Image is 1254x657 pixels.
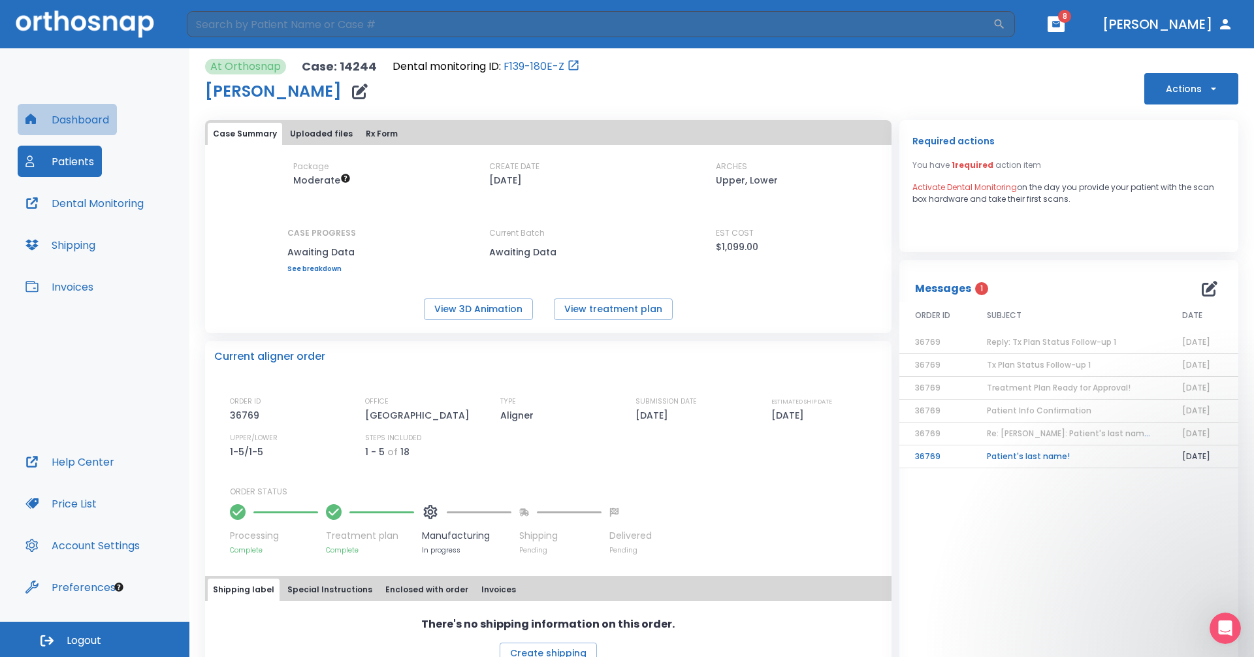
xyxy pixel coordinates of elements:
[29,440,58,449] span: Home
[422,529,511,543] p: Manufacturing
[113,581,125,593] div: Tooltip anchor
[380,579,474,601] button: Enclosed with order
[187,11,993,37] input: Search by Patient Name or Case #
[365,396,389,408] p: OFFICE
[230,529,318,543] p: Processing
[230,444,268,460] p: 1-5/1-5
[554,298,673,320] button: View treatment plan
[504,59,564,74] a: F139-180E-Z
[421,617,675,632] p: There's no shipping information on this order.
[287,265,356,273] a: See breakdown
[489,227,607,239] p: Current Batch
[153,21,179,47] img: Profile image for Mohammed
[16,10,154,37] img: Orthosnap
[1210,613,1241,644] iframe: Intercom live chat
[915,382,940,393] span: 36769
[987,336,1116,347] span: Reply: Tx Plan Status Follow-up 1
[27,187,218,200] div: Send us a message
[19,269,242,293] div: How To Submit a New Case
[18,187,152,219] button: Dental Monitoring
[208,579,889,601] div: tabs
[387,444,398,460] p: of
[27,336,219,350] div: 🦷 Orthosnap Pricing Explained
[912,159,1041,171] p: You have action item
[208,123,282,145] button: Case Summary
[1182,336,1210,347] span: [DATE]
[424,298,533,320] button: View 3D Animation
[230,408,264,423] p: 36769
[1166,445,1238,468] td: [DATE]
[987,359,1091,370] span: Tx Plan Status Follow-up 1
[18,446,122,477] button: Help Center
[987,428,1219,439] span: Re: [PERSON_NAME]: Patient's last name! | [14244:36769]
[18,146,102,177] a: Patients
[225,21,248,44] div: Close
[174,408,261,460] button: Help
[18,530,148,561] button: Account Settings
[214,349,325,364] p: Current aligner order
[422,545,511,555] p: In progress
[915,336,940,347] span: 36769
[361,123,403,145] button: Rx Form
[205,84,342,99] h1: [PERSON_NAME]
[230,432,278,444] p: UPPER/LOWER
[519,529,602,543] p: Shipping
[207,440,228,449] span: Help
[393,59,580,74] div: Open patient in dental monitoring portal
[287,244,356,260] p: Awaiting Data
[27,361,219,374] div: Orthosnap Package Pricing
[67,633,101,648] span: Logout
[987,310,1021,321] span: SUBJECT
[915,310,950,321] span: ORDER ID
[287,227,356,239] p: CASE PROGRESS
[19,355,242,379] div: Orthosnap Package Pricing
[13,176,248,225] div: Send us a messageWe typically reply in a few minutes
[771,408,809,423] p: [DATE]
[915,359,940,370] span: 36769
[365,408,474,423] p: [GEOGRAPHIC_DATA]
[302,59,377,74] p: Case: 14244
[987,382,1131,393] span: Treatment Plan Ready for Approval!
[18,229,103,261] button: Shipping
[18,488,104,519] button: Price List
[1058,10,1071,23] span: 8
[208,579,280,601] button: Shipping label
[27,274,219,288] div: How To Submit a New Case
[1182,359,1210,370] span: [DATE]
[18,271,101,302] button: Invoices
[285,123,358,145] button: Uploaded files
[716,172,778,188] p: Upper, Lower
[26,115,235,159] p: How can we help you?
[230,486,882,498] p: ORDER STATUS
[915,281,971,296] p: Messages
[971,445,1166,468] td: Patient's last name!
[609,545,652,555] p: Pending
[18,104,117,135] button: Dashboard
[489,244,607,260] p: Awaiting Data
[975,282,988,295] span: 1
[1182,405,1210,416] span: [DATE]
[1182,428,1210,439] span: [DATE]
[1182,382,1210,393] span: [DATE]
[326,545,414,555] p: Complete
[27,244,106,258] span: Search for help
[1097,12,1238,36] button: [PERSON_NAME]
[293,161,329,172] p: Package
[230,396,261,408] p: ORDER ID
[915,428,940,439] span: 36769
[716,161,747,172] p: ARCHES
[489,161,539,172] p: CREATE DATE
[912,182,1225,205] p: on the day you provide your patient with the scan box hardware and take their first scans.
[912,182,1017,193] span: Activate Dental Monitoring
[326,529,414,543] p: Treatment plan
[609,529,652,543] p: Delivered
[210,59,281,74] p: At Orthosnap
[1144,73,1238,104] button: Actions
[208,123,889,145] div: tabs
[987,405,1091,416] span: Patient Info Confirmation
